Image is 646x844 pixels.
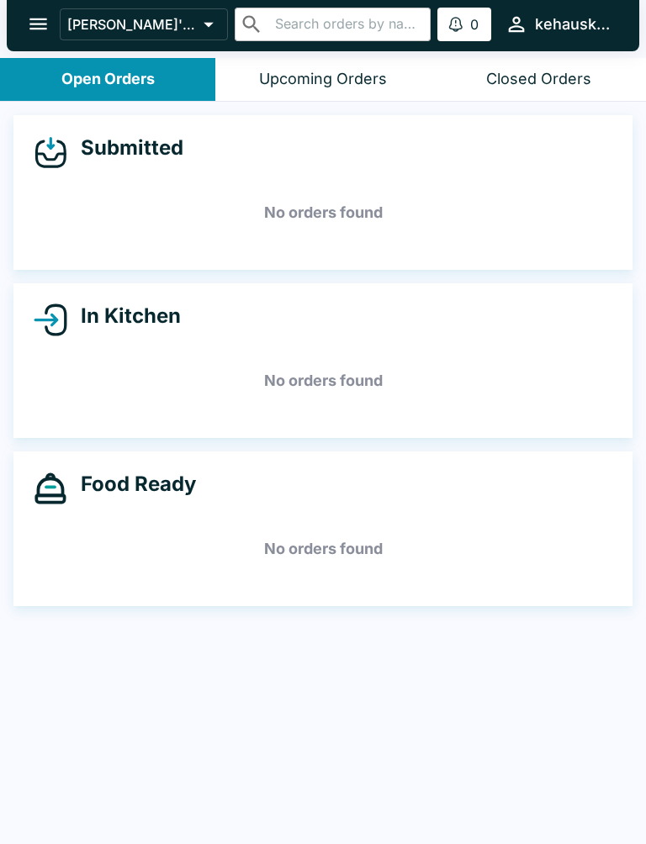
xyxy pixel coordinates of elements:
div: Closed Orders [486,70,591,89]
h5: No orders found [34,182,612,243]
div: Open Orders [61,70,155,89]
h4: In Kitchen [67,303,181,329]
h5: No orders found [34,519,612,579]
p: [PERSON_NAME]'s Kitchen [67,16,197,33]
h4: Submitted [67,135,183,161]
input: Search orders by name or phone number [270,13,424,36]
button: open drawer [17,3,60,45]
h4: Food Ready [67,472,196,497]
div: kehauskitchen [535,14,612,34]
h5: No orders found [34,351,612,411]
button: [PERSON_NAME]'s Kitchen [60,8,228,40]
button: kehauskitchen [498,6,619,42]
p: 0 [470,16,479,33]
div: Upcoming Orders [259,70,387,89]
